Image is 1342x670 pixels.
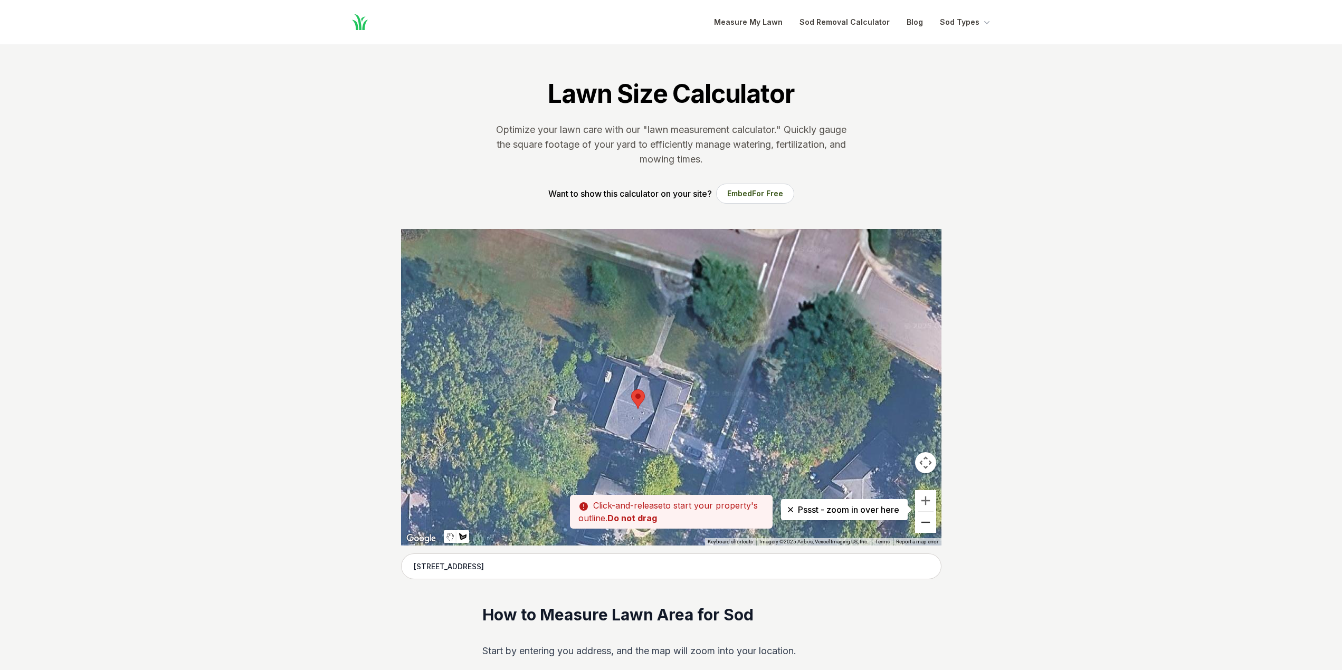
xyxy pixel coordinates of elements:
[907,16,923,28] a: Blog
[482,605,860,626] h2: How to Measure Lawn Area for Sod
[401,553,941,580] input: Enter your address to get started
[593,500,663,511] span: Click-and-release
[714,16,783,28] a: Measure My Lawn
[752,189,783,198] span: For Free
[915,490,936,511] button: Zoom in
[456,530,469,543] button: Draw a shape
[404,532,439,545] a: Open this area in Google Maps (opens a new window)
[915,512,936,533] button: Zoom out
[800,16,890,28] a: Sod Removal Calculator
[915,452,936,473] button: Map camera controls
[759,539,869,544] span: Imagery ©2025 Airbus, Vexcel Imaging US, Inc.
[607,513,657,523] strong: Do not drag
[548,78,794,110] h1: Lawn Size Calculator
[482,643,860,659] p: Start by entering you address, and the map will zoom into your location.
[570,495,773,529] p: to start your property's outline.
[494,122,849,167] p: Optimize your lawn care with our "lawn measurement calculator." Quickly gauge the square footage ...
[875,539,890,544] a: Terms (opens in new tab)
[940,16,992,28] button: Sod Types
[404,532,439,545] img: Google
[548,187,712,200] p: Want to show this calculator on your site?
[789,503,899,516] p: Pssst - zoom in over here
[896,539,938,544] a: Report a map error
[444,530,456,543] button: Stop drawing
[708,538,753,545] button: Keyboard shortcuts
[716,184,794,204] button: EmbedFor Free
